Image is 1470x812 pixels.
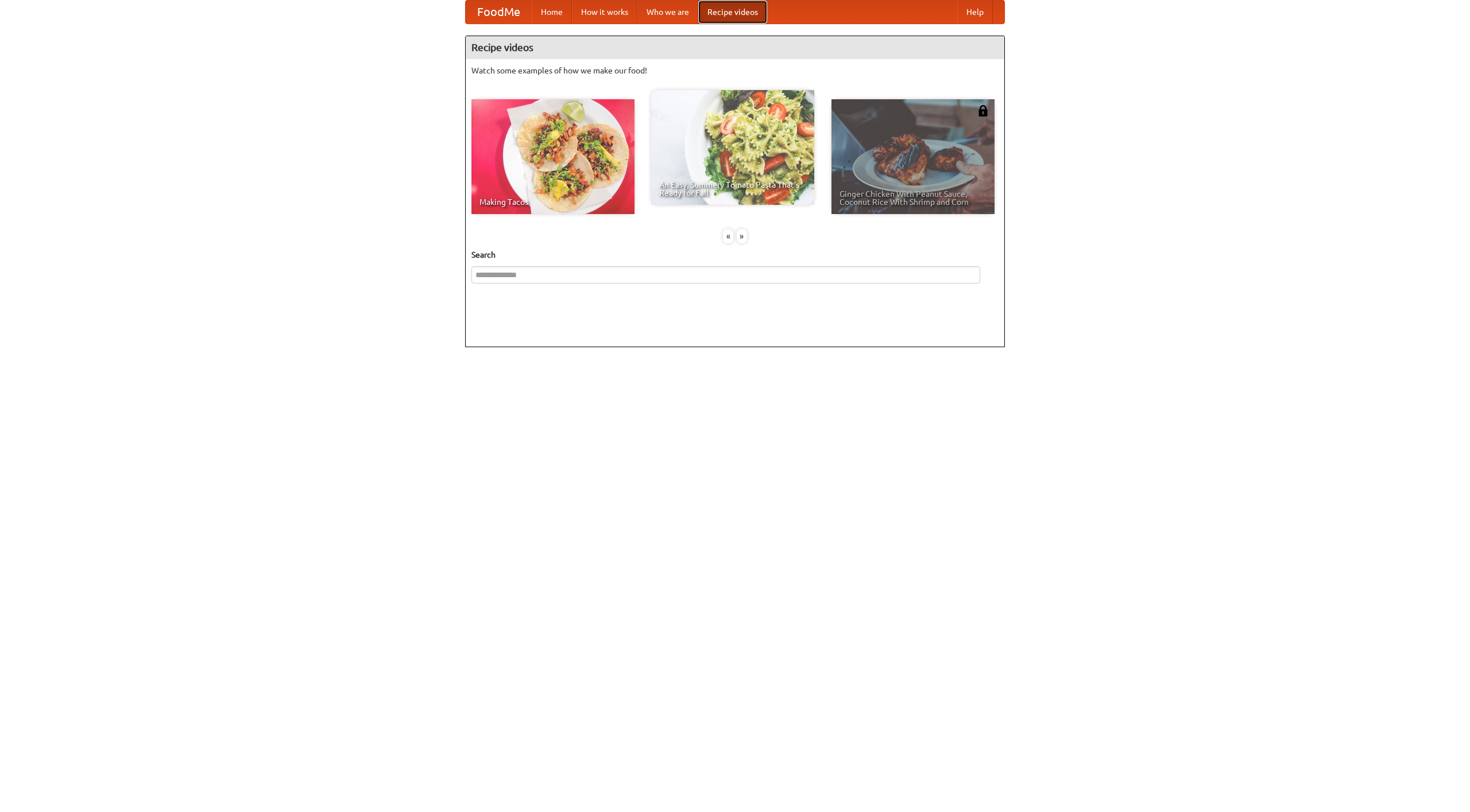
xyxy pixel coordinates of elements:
div: » [737,229,747,243]
span: Making Tacos [479,198,626,206]
a: Home [532,1,572,24]
span: An Easy, Summery Tomato Pasta That's Ready for Fall [659,181,806,197]
div: « [723,229,733,243]
h5: Search [471,249,999,261]
a: Help [957,1,993,24]
a: Making Tacos [471,99,635,214]
a: Recipe videos [698,1,767,24]
a: FoodMe [466,1,532,24]
a: An Easy, Summery Tomato Pasta That's Ready for Fall [651,90,814,205]
a: Who we are [637,1,698,24]
img: 483408.png [977,105,989,116]
p: Watch some examples of how we make our food! [471,65,999,76]
a: How it works [572,1,637,24]
h4: Recipe videos [466,36,1004,59]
